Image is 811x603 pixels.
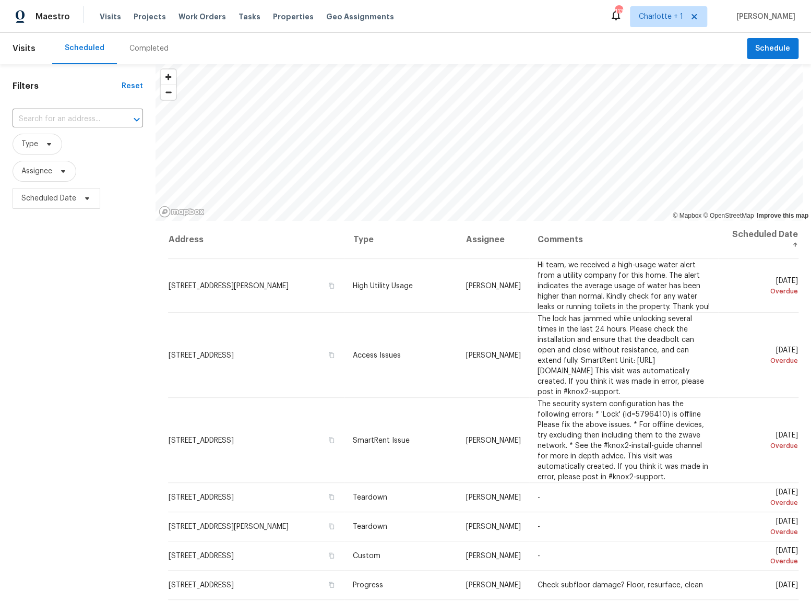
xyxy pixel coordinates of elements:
span: Custom [353,552,380,560]
span: Projects [134,11,166,22]
div: Overdue [726,286,798,296]
span: Type [21,139,38,149]
span: [PERSON_NAME] [466,436,521,444]
span: Work Orders [178,11,226,22]
canvas: Map [156,64,803,221]
a: Mapbox [673,212,701,219]
span: Geo Assignments [326,11,394,22]
input: Search for an address... [13,111,114,127]
th: Scheduled Date ↑ [718,221,798,259]
span: Visits [100,11,121,22]
span: [DATE] [776,582,798,589]
span: The lock has jammed while unlocking several times in the last 24 hours. Please check the installa... [538,315,704,395]
span: [STREET_ADDRESS][PERSON_NAME] [169,282,289,289]
button: Open [129,112,144,127]
span: Teardown [353,523,387,530]
span: [DATE] [726,277,798,296]
button: Schedule [747,38,798,60]
span: Check subfloor damage? Floor, resurface, clean [538,582,703,589]
span: SmartRent Issue [353,436,410,444]
span: - [538,552,540,560]
span: [STREET_ADDRESS][PERSON_NAME] [169,523,289,530]
span: High Utility Usage [353,282,413,289]
span: Hi team, we received a high-usage water alert from a utility company for this home. The alert ind... [538,261,710,310]
button: Copy Address [327,492,336,502]
button: Zoom in [161,69,176,85]
span: [STREET_ADDRESS] [169,582,234,589]
span: [PERSON_NAME] [466,282,521,289]
span: The security system configuration has the following errors: * 'Lock' (id=5796410) is offline Plea... [538,400,708,480]
span: Scheduled Date [21,193,76,204]
div: Overdue [726,498,798,508]
span: [DATE] [726,547,798,566]
span: [PERSON_NAME] [466,552,521,560]
span: [STREET_ADDRESS] [169,436,234,444]
span: Access Issues [353,351,401,359]
span: [DATE] [726,489,798,508]
th: Address [168,221,344,259]
span: Progress [353,582,383,589]
span: [PERSON_NAME] [732,11,795,22]
span: - [538,523,540,530]
span: [STREET_ADDRESS] [169,552,234,560]
span: [STREET_ADDRESS] [169,351,234,359]
button: Copy Address [327,522,336,531]
span: Visits [13,37,35,60]
th: Type [344,221,458,259]
span: Charlotte + 1 [639,11,683,22]
span: [PERSON_NAME] [466,494,521,501]
span: Maestro [35,11,70,22]
span: Properties [273,11,314,22]
div: Completed [129,43,169,54]
button: Zoom out [161,85,176,100]
button: Copy Address [327,280,336,290]
div: 113 [615,6,622,17]
div: Overdue [726,440,798,451]
th: Comments [529,221,718,259]
h1: Filters [13,81,122,91]
a: OpenStreetMap [703,212,754,219]
div: Overdue [726,527,798,537]
span: [DATE] [726,431,798,451]
div: Overdue [726,355,798,365]
button: Copy Address [327,580,336,589]
span: [DATE] [726,518,798,537]
div: Scheduled [65,43,104,53]
button: Copy Address [327,551,336,560]
span: [PERSON_NAME] [466,351,521,359]
th: Assignee [458,221,529,259]
span: Teardown [353,494,387,501]
span: [STREET_ADDRESS] [169,494,234,501]
div: Reset [122,81,143,91]
button: Copy Address [327,350,336,359]
span: [PERSON_NAME] [466,582,521,589]
span: Tasks [238,13,260,20]
button: Copy Address [327,435,336,444]
span: [PERSON_NAME] [466,523,521,530]
span: - [538,494,540,501]
span: [DATE] [726,346,798,365]
a: Mapbox homepage [159,206,205,218]
a: Improve this map [757,212,808,219]
div: Overdue [726,556,798,566]
span: Assignee [21,166,52,176]
span: Schedule [755,42,790,55]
